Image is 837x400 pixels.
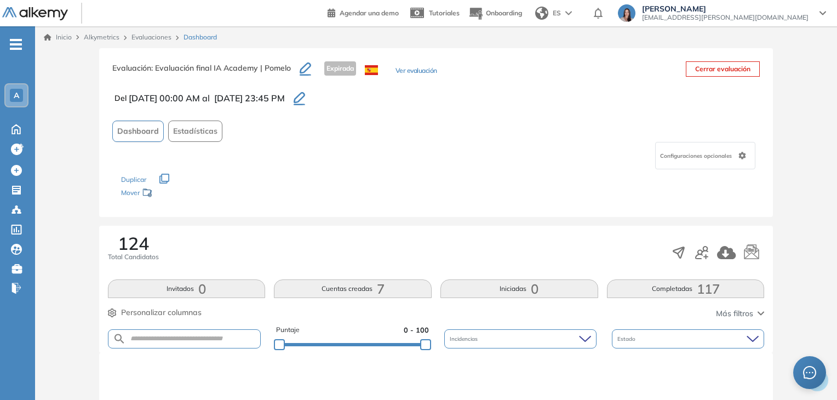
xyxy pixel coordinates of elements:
[444,329,597,348] div: Incidencias
[440,279,598,298] button: Iniciadas0
[324,61,356,76] span: Expirada
[114,93,127,104] span: Del
[716,308,764,319] button: Más filtros
[642,4,809,13] span: [PERSON_NAME]
[10,43,22,45] i: -
[214,92,285,105] span: [DATE] 23:45 PM
[118,235,149,252] span: 124
[642,13,809,22] span: [EMAIL_ADDRESS][PERSON_NAME][DOMAIN_NAME]
[184,32,217,42] span: Dashboard
[716,308,753,319] span: Más filtros
[660,152,734,160] span: Configuraciones opcionales
[340,9,399,17] span: Agendar una demo
[535,7,548,20] img: world
[121,307,202,318] span: Personalizar columnas
[276,325,300,335] span: Puntaje
[553,8,561,18] span: ES
[607,279,765,298] button: Completadas117
[429,9,460,17] span: Tutoriales
[117,125,159,137] span: Dashboard
[686,61,760,77] button: Cerrar evaluación
[617,335,638,343] span: Estado
[486,9,522,17] span: Onboarding
[108,279,266,298] button: Invitados0
[803,366,816,379] span: message
[112,61,300,84] h3: Evaluación
[365,65,378,75] img: ESP
[328,5,399,19] a: Agendar una demo
[129,92,200,105] span: [DATE] 00:00 AM
[121,184,231,204] div: Mover
[274,279,432,298] button: Cuentas creadas7
[151,63,291,73] span: : Evaluación final IA Academy | Pomelo
[108,252,159,262] span: Total Candidatos
[108,307,202,318] button: Personalizar columnas
[404,325,429,335] span: 0 - 100
[112,121,164,142] button: Dashboard
[173,125,217,137] span: Estadísticas
[612,329,764,348] div: Estado
[2,7,68,21] img: Logo
[202,92,210,105] span: al
[565,11,572,15] img: arrow
[131,33,171,41] a: Evaluaciones
[44,32,72,42] a: Inicio
[655,142,755,169] div: Configuraciones opcionales
[395,66,437,77] button: Ver evaluación
[84,33,119,41] span: Alkymetrics
[168,121,222,142] button: Estadísticas
[121,175,146,184] span: Duplicar
[468,2,522,25] button: Onboarding
[14,91,19,100] span: A
[450,335,480,343] span: Incidencias
[113,332,126,346] img: SEARCH_ALT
